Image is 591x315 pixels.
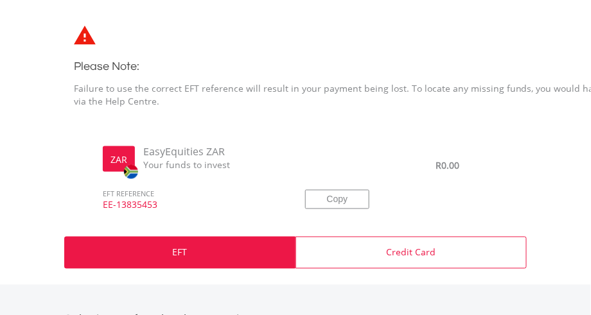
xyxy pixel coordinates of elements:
[134,158,275,171] span: Your funds to invest
[74,26,96,45] img: statements-icon-error-satrix.svg
[305,190,369,209] button: Copy
[134,144,275,159] span: EasyEquities ZAR
[387,246,436,259] p: Credit Card
[93,199,286,223] span: EE-13835453
[173,246,188,259] p: EFT
[436,159,459,171] span: R0.00
[93,172,286,200] span: EFT REFERENCE
[110,153,127,166] label: ZAR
